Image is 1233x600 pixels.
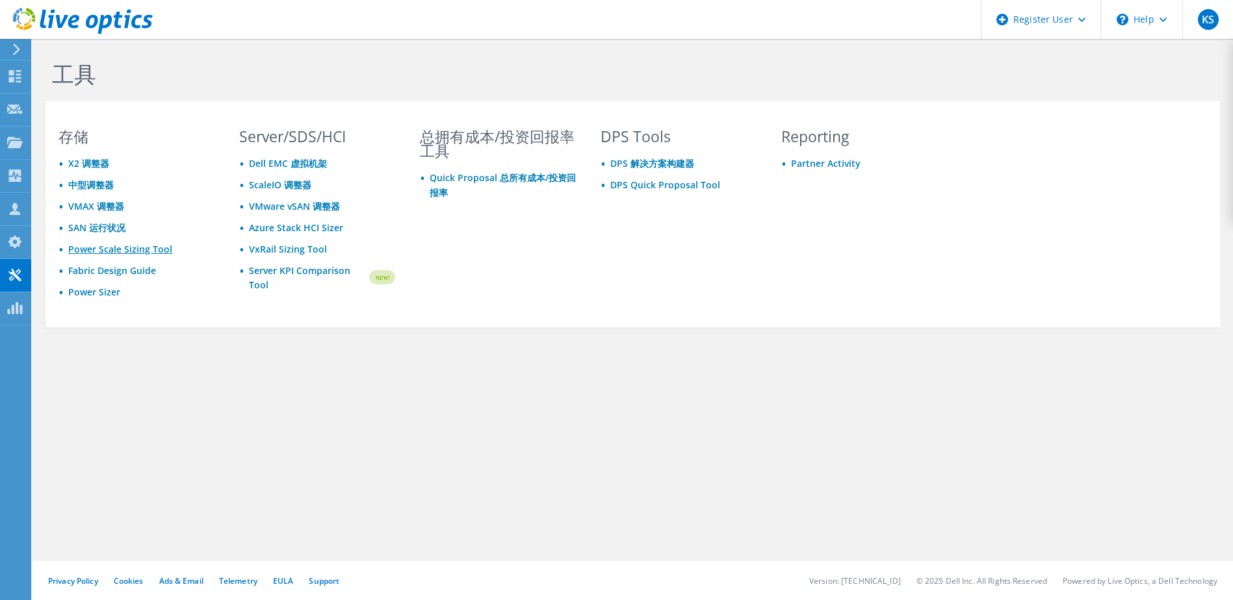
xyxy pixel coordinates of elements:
[239,129,395,144] h3: Server/SDS/HCI
[48,575,98,586] a: Privacy Policy
[781,129,937,144] h3: Reporting
[1063,575,1217,586] li: Powered by Live Optics, a Dell Technology
[52,60,929,88] h1: 工具
[309,575,339,586] a: Support
[367,262,395,293] img: new-badge.svg
[68,243,172,255] a: Power Scale Sizing Tool
[249,264,367,292] a: Server KPI Comparison Tool
[68,286,120,298] a: Power Sizer
[1117,14,1128,25] svg: \n
[430,171,576,199] a: Quick Proposal 总所有成本/投资回报率
[58,129,214,144] h3: 存储
[68,179,114,191] a: 中型调整器
[610,157,694,169] a: DPS 解决方案构建器
[114,575,144,586] a: Cookies
[249,179,311,191] a: ScaleIO 调整器
[249,243,327,255] a: VxRail Sizing Tool
[249,221,343,234] a: Azure Stack HCI Sizer
[68,157,109,169] a: X2 调整器
[249,200,340,212] a: VMware vSAN 调整器
[273,575,293,586] a: EULA
[249,157,327,169] a: Dell EMC 虚拟机架
[420,129,576,158] h3: 总拥有成本/投资回报率工具
[1198,9,1219,30] span: KS
[159,575,203,586] a: Ads & Email
[809,575,901,586] li: Version: [TECHNICAL_ID]
[68,264,156,277] a: Fabric Design Guide
[601,129,757,144] h3: DPS Tools
[68,200,124,212] a: VMAX 调整器
[219,575,257,586] a: Telemetry
[610,179,720,191] a: DPS Quick Proposal Tool
[916,575,1047,586] li: © 2025 Dell Inc. All Rights Reserved
[791,157,861,169] a: Partner Activity
[68,221,125,234] a: SAN 运行状况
